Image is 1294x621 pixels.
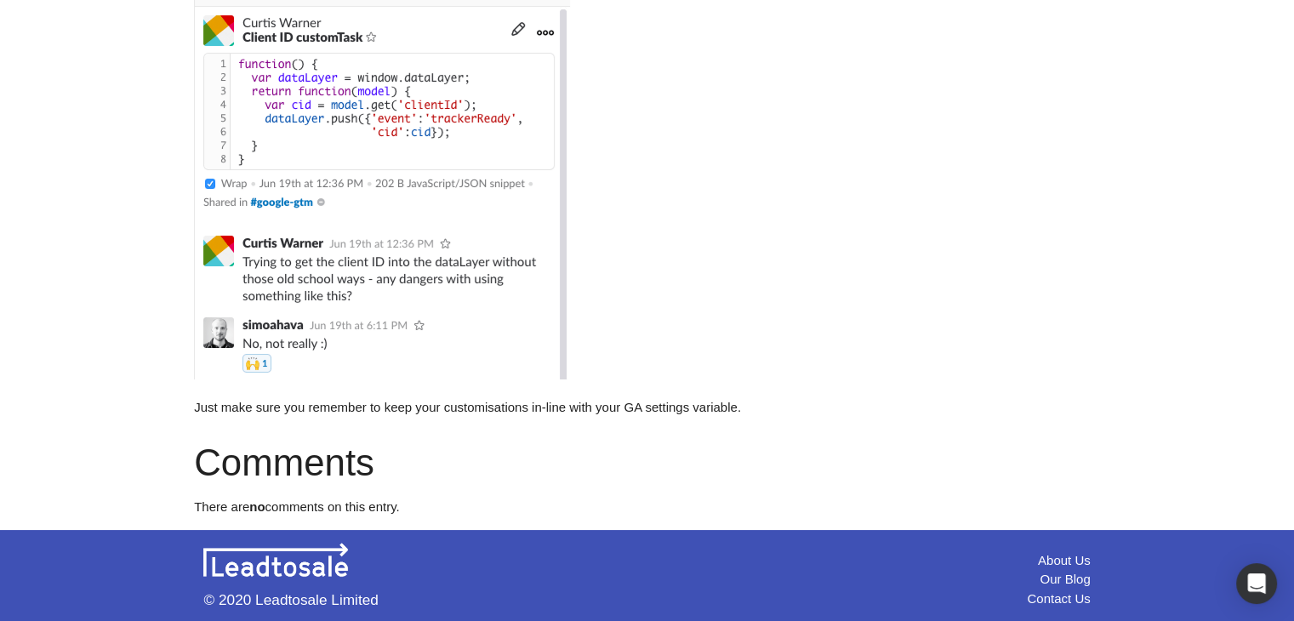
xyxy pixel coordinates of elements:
[194,498,1100,517] p: There are comments on this entry.
[194,398,1100,418] p: Just make sure you remember to keep your customisations in-line with your GA settings variable.
[1027,591,1090,606] a: Contact Us
[1038,553,1091,567] a: About Us
[203,592,486,608] h5: © 2020 Leadtosale Limited
[1040,572,1090,586] a: Our Blog
[1236,563,1277,604] div: Open Intercom Messenger
[194,442,1100,483] h2: Comments
[203,543,348,577] img: leadtosale.png
[249,499,265,514] b: no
